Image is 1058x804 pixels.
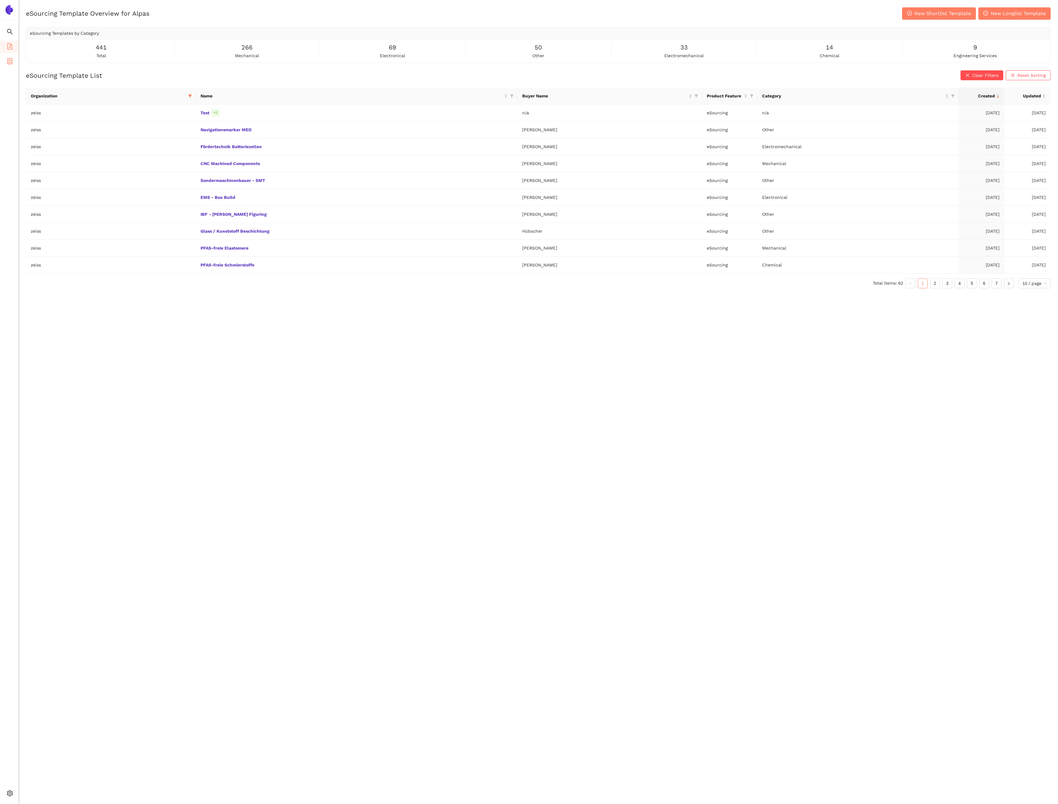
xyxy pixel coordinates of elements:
[757,155,958,172] td: Mechanical
[918,279,927,288] a: 1
[973,43,977,52] span: 9
[26,138,196,155] td: zeiss
[702,121,757,138] td: eSourcing
[7,41,13,53] span: file-add
[1004,155,1051,172] td: [DATE]
[980,279,989,288] a: 6
[958,104,1004,121] td: [DATE]
[749,91,755,100] span: filter
[7,26,13,39] span: search
[96,43,107,52] span: 441
[7,56,13,68] span: container
[757,88,958,104] th: this column's title is Category,this column is sortable
[1011,73,1015,78] span: close
[967,279,976,288] a: 5
[958,121,1004,138] td: [DATE]
[517,121,702,138] td: [PERSON_NAME]
[909,282,912,286] span: left
[702,223,757,240] td: eSourcing
[972,72,998,79] span: Clear Filters
[991,10,1046,17] span: New Longlist Template
[907,11,912,17] span: plus-circle
[1019,278,1051,288] div: Page Size
[1017,72,1046,79] span: Reset Sorting
[30,31,99,36] span: eSourcing Templates by Category
[943,279,952,288] a: 3
[680,43,688,52] span: 33
[7,788,13,800] span: setting
[1004,172,1051,189] td: [DATE]
[702,155,757,172] td: eSourcing
[902,7,976,20] button: plus-circleNew Shortlist Template
[702,172,757,189] td: eSourcing
[26,240,196,257] td: zeiss
[762,93,944,99] span: Category
[188,94,192,98] span: filter
[517,155,702,172] td: [PERSON_NAME]
[510,94,514,98] span: filter
[26,71,102,80] h2: eSourcing Template List
[702,189,757,206] td: eSourcing
[757,189,958,206] td: Electronical
[955,278,965,288] li: 4
[955,279,964,288] a: 4
[757,206,958,223] td: Other
[983,11,988,17] span: plus-circle
[958,257,1004,274] td: [DATE]
[532,52,544,59] span: other
[1004,257,1051,274] td: [DATE]
[4,5,14,15] img: Logo
[1004,278,1014,288] button: right
[693,91,699,100] span: filter
[517,88,702,104] th: this column's title is Buyer Name,this column is sortable
[757,240,958,257] td: Mechanical
[965,73,970,78] span: close
[757,121,958,138] td: Other
[702,240,757,257] td: eSourcing
[951,94,955,98] span: filter
[873,278,903,288] li: Total items: 62
[26,223,196,240] td: zeiss
[517,172,702,189] td: [PERSON_NAME]
[1004,278,1014,288] li: Next Page
[26,172,196,189] td: zeiss
[664,52,704,59] span: electromechanical
[1004,189,1051,206] td: [DATE]
[1004,88,1051,104] th: this column's title is Updated,this column is sortable
[958,223,1004,240] td: [DATE]
[702,138,757,155] td: eSourcing
[992,279,1001,288] a: 7
[1004,240,1051,257] td: [DATE]
[958,206,1004,223] td: [DATE]
[905,278,915,288] button: left
[535,43,542,52] span: 50
[212,110,219,116] span: V2
[930,278,940,288] li: 2
[958,189,1004,206] td: [DATE]
[953,52,997,59] span: engineering services
[918,278,928,288] li: 1
[517,223,702,240] td: Hübscher
[517,189,702,206] td: [PERSON_NAME]
[694,94,698,98] span: filter
[750,94,754,98] span: filter
[978,7,1051,20] button: plus-circleNew Longlist Template
[201,93,503,99] span: Name
[1004,138,1051,155] td: [DATE]
[757,172,958,189] td: Other
[380,52,405,59] span: electronical
[930,279,940,288] a: 2
[517,240,702,257] td: [PERSON_NAME]
[517,257,702,274] td: [PERSON_NAME]
[517,104,702,121] td: n/a
[950,91,956,100] span: filter
[1004,104,1051,121] td: [DATE]
[26,104,196,121] td: zeiss
[1004,223,1051,240] td: [DATE]
[26,206,196,223] td: zeiss
[958,138,1004,155] td: [DATE]
[31,93,186,99] span: Organization
[241,43,253,52] span: 266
